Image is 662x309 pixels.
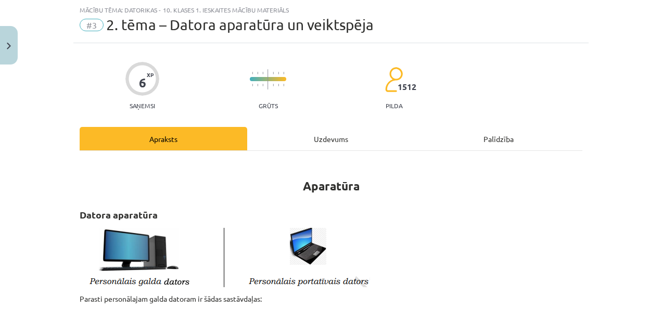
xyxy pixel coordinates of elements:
[278,84,279,86] img: icon-short-line-57e1e144782c952c97e751825c79c345078a6d821885a25fce030b3d8c18986b.svg
[257,72,258,74] img: icon-short-line-57e1e144782c952c97e751825c79c345078a6d821885a25fce030b3d8c18986b.svg
[386,102,402,109] p: pilda
[385,67,403,93] img: students-c634bb4e5e11cddfef0936a35e636f08e4e9abd3cc4e673bd6f9a4125e45ecb1.svg
[283,72,284,74] img: icon-short-line-57e1e144782c952c97e751825c79c345078a6d821885a25fce030b3d8c18986b.svg
[257,84,258,86] img: icon-short-line-57e1e144782c952c97e751825c79c345078a6d821885a25fce030b3d8c18986b.svg
[139,75,146,90] div: 6
[398,82,416,92] span: 1512
[247,127,415,150] div: Uzdevums
[259,102,278,109] p: Grūts
[125,102,159,109] p: Saņemsi
[106,16,374,33] span: 2. tēma – Datora aparatūra un veiktspēja
[415,127,582,150] div: Palīdzība
[80,19,104,31] span: #3
[147,72,154,78] span: XP
[80,127,247,150] div: Apraksts
[268,69,269,89] img: icon-long-line-d9ea69661e0d244f92f715978eff75569469978d946b2353a9bb055b3ed8787d.svg
[262,84,263,86] img: icon-short-line-57e1e144782c952c97e751825c79c345078a6d821885a25fce030b3d8c18986b.svg
[7,43,11,49] img: icon-close-lesson-0947bae3869378f0d4975bcd49f059093ad1ed9edebbc8119c70593378902aed.svg
[252,84,253,86] img: icon-short-line-57e1e144782c952c97e751825c79c345078a6d821885a25fce030b3d8c18986b.svg
[303,178,360,194] strong: Aparatūra
[273,84,274,86] img: icon-short-line-57e1e144782c952c97e751825c79c345078a6d821885a25fce030b3d8c18986b.svg
[278,72,279,74] img: icon-short-line-57e1e144782c952c97e751825c79c345078a6d821885a25fce030b3d8c18986b.svg
[80,209,158,221] strong: Datora aparatūra
[262,72,263,74] img: icon-short-line-57e1e144782c952c97e751825c79c345078a6d821885a25fce030b3d8c18986b.svg
[80,293,582,304] p: Parasti personālajam galda datoram ir šādas sastāvdaļas:
[273,72,274,74] img: icon-short-line-57e1e144782c952c97e751825c79c345078a6d821885a25fce030b3d8c18986b.svg
[252,72,253,74] img: icon-short-line-57e1e144782c952c97e751825c79c345078a6d821885a25fce030b3d8c18986b.svg
[283,84,284,86] img: icon-short-line-57e1e144782c952c97e751825c79c345078a6d821885a25fce030b3d8c18986b.svg
[80,6,582,14] div: Mācību tēma: Datorikas - 10. klases 1. ieskaites mācību materiāls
